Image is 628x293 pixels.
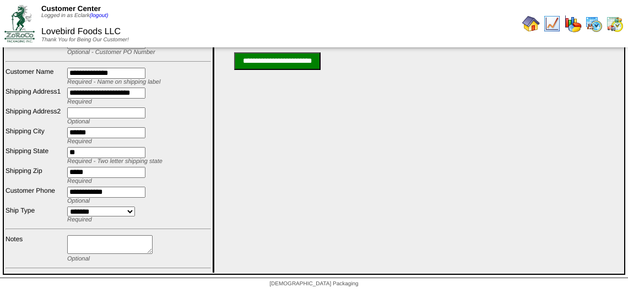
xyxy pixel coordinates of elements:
[67,178,92,185] span: Required
[4,5,35,42] img: ZoRoCo_Logo(Green%26Foil)%20jpg.webp
[5,107,66,126] td: Shipping Address2
[67,216,92,223] span: Required
[564,15,582,32] img: graph.gif
[5,206,66,224] td: Ship Type
[41,37,129,43] span: Thank You for Being Our Customer!
[5,186,66,205] td: Customer Phone
[67,138,92,145] span: Required
[67,198,90,204] span: Optional
[5,166,66,185] td: Shipping Zip
[67,256,90,262] span: Optional
[269,281,358,287] span: [DEMOGRAPHIC_DATA] Packaging
[5,87,66,106] td: Shipping Address1
[5,127,66,145] td: Shipping City
[606,15,624,32] img: calendarinout.gif
[67,158,163,165] span: Required - Two letter shipping state
[522,15,540,32] img: home.gif
[5,67,66,86] td: Customer Name
[585,15,603,32] img: calendarprod.gif
[41,4,101,13] span: Customer Center
[5,235,66,263] td: Notes
[5,146,66,165] td: Shipping State
[67,79,160,85] span: Required - Name on shipping label
[90,13,109,19] a: (logout)
[41,13,109,19] span: Logged in as Eclark
[41,27,121,36] span: Lovebird Foods LLC
[543,15,561,32] img: line_graph.gif
[67,118,90,125] span: Optional
[67,99,92,105] span: Required
[67,49,155,56] span: Optional - Customer PO Number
